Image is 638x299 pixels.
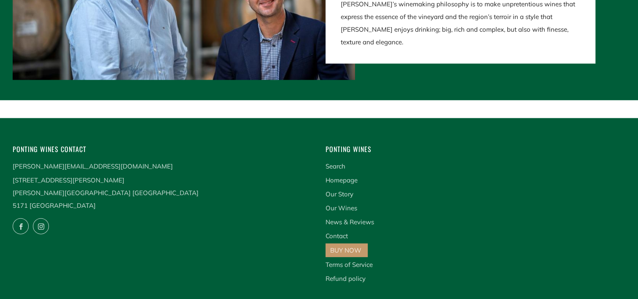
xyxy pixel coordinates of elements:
a: Search [326,162,345,170]
a: Contact [326,232,348,240]
a: Terms of Service [326,261,373,269]
a: Homepage [326,176,358,184]
a: Refund policy [326,275,366,283]
h4: Ponting Wines Contact [13,144,313,155]
p: [STREET_ADDRESS][PERSON_NAME] [PERSON_NAME][GEOGRAPHIC_DATA] [GEOGRAPHIC_DATA] 5171 [GEOGRAPHIC_D... [13,174,313,212]
h4: Ponting Wines [326,144,626,155]
a: Our Story [326,190,353,198]
a: BUY NOW [330,246,361,254]
a: News & Reviews [326,218,374,226]
a: [PERSON_NAME][EMAIL_ADDRESS][DOMAIN_NAME] [13,162,173,170]
a: Our Wines [326,204,357,212]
